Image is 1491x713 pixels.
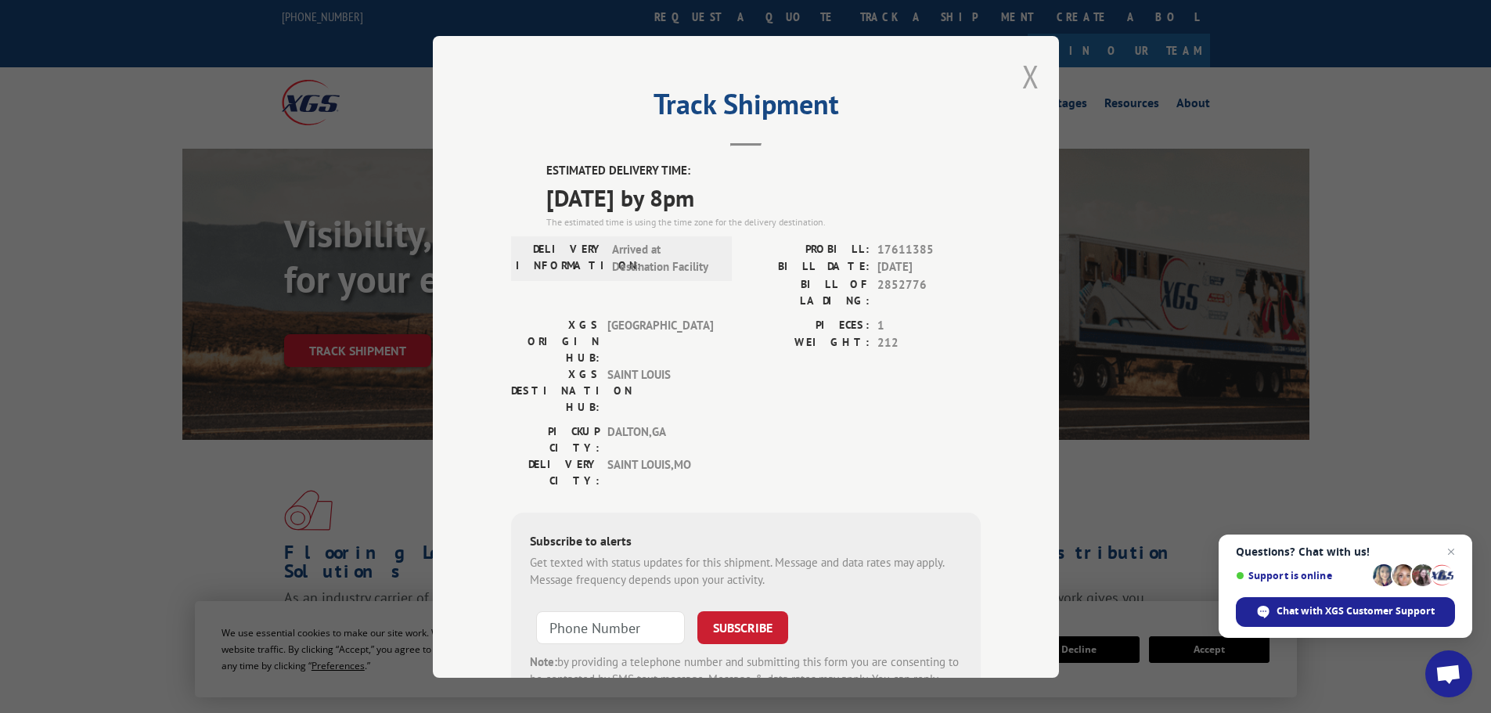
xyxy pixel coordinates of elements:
span: SAINT LOUIS , MO [607,456,713,488]
span: Chat with XGS Customer Support [1277,604,1435,618]
span: Close chat [1442,542,1460,561]
span: [DATE] [877,258,981,276]
div: Get texted with status updates for this shipment. Message and data rates may apply. Message frequ... [530,553,962,589]
label: WEIGHT: [746,334,870,352]
div: Chat with XGS Customer Support [1236,597,1455,627]
label: DELIVERY CITY: [511,456,600,488]
label: BILL DATE: [746,258,870,276]
h2: Track Shipment [511,93,981,123]
label: DELIVERY INFORMATION: [516,240,604,275]
button: SUBSCRIBE [697,610,788,643]
span: Support is online [1236,570,1367,582]
span: [GEOGRAPHIC_DATA] [607,316,713,366]
span: Questions? Chat with us! [1236,546,1455,558]
div: by providing a telephone number and submitting this form you are consenting to be contacted by SM... [530,653,962,706]
span: [DATE] by 8pm [546,179,981,214]
input: Phone Number [536,610,685,643]
span: DALTON , GA [607,423,713,456]
span: 212 [877,334,981,352]
span: 2852776 [877,275,981,308]
label: ESTIMATED DELIVERY TIME: [546,162,981,180]
label: PROBILL: [746,240,870,258]
strong: Note: [530,654,557,668]
span: 17611385 [877,240,981,258]
span: SAINT LOUIS [607,366,713,415]
span: Arrived at Destination Facility [612,240,718,275]
div: Subscribe to alerts [530,531,962,553]
label: PIECES: [746,316,870,334]
label: PICKUP CITY: [511,423,600,456]
span: 1 [877,316,981,334]
label: XGS DESTINATION HUB: [511,366,600,415]
label: BILL OF LADING: [746,275,870,308]
div: The estimated time is using the time zone for the delivery destination. [546,214,981,229]
label: XGS ORIGIN HUB: [511,316,600,366]
div: Open chat [1425,650,1472,697]
button: Close modal [1022,56,1039,97]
